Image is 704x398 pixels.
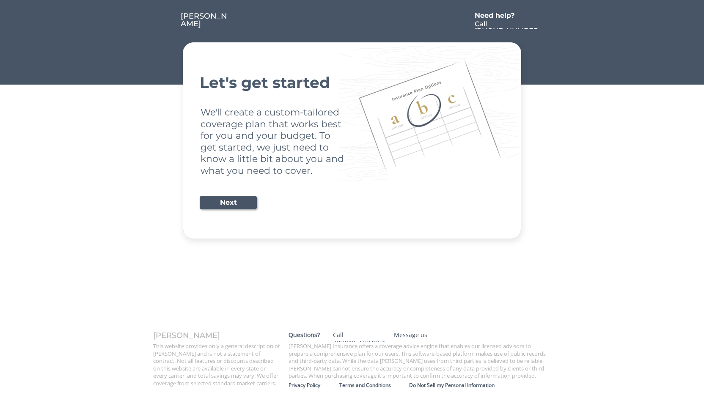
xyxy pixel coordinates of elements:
div: This website provides only a general description of [PERSON_NAME] and is not a statement of contr... [153,343,280,387]
a: Do Not Sell my Personal Information [409,382,555,390]
div: We'll create a custom-tailored coverage plan that works best for you and your budget. To get star... [201,107,346,176]
div: Call [PHONE_NUMBER] [475,21,540,41]
a: Privacy Policy [289,382,339,390]
div: Let's get started [200,75,504,90]
a: Message us [390,331,451,342]
div: Call [PHONE_NUMBER] [333,331,385,355]
div: Questions? [289,331,324,339]
a: Call [PHONE_NUMBER] [475,21,540,29]
div: Privacy Policy [289,382,339,389]
a: Terms and Conditions [339,382,409,390]
div: Message us [394,331,446,339]
button: Next [200,196,257,209]
div: Terms and Conditions [339,382,409,389]
div: Do Not Sell my Personal Information [409,382,555,389]
a: [PERSON_NAME] [181,12,229,29]
div: [PERSON_NAME] [153,332,280,339]
a: Call [PHONE_NUMBER] [329,331,390,342]
div: [PERSON_NAME] Insurance offers a coverage advice engine that enables our licensed advisors to pre... [289,343,551,380]
div: Need help? [475,12,523,19]
div: [PERSON_NAME] [181,12,229,27]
